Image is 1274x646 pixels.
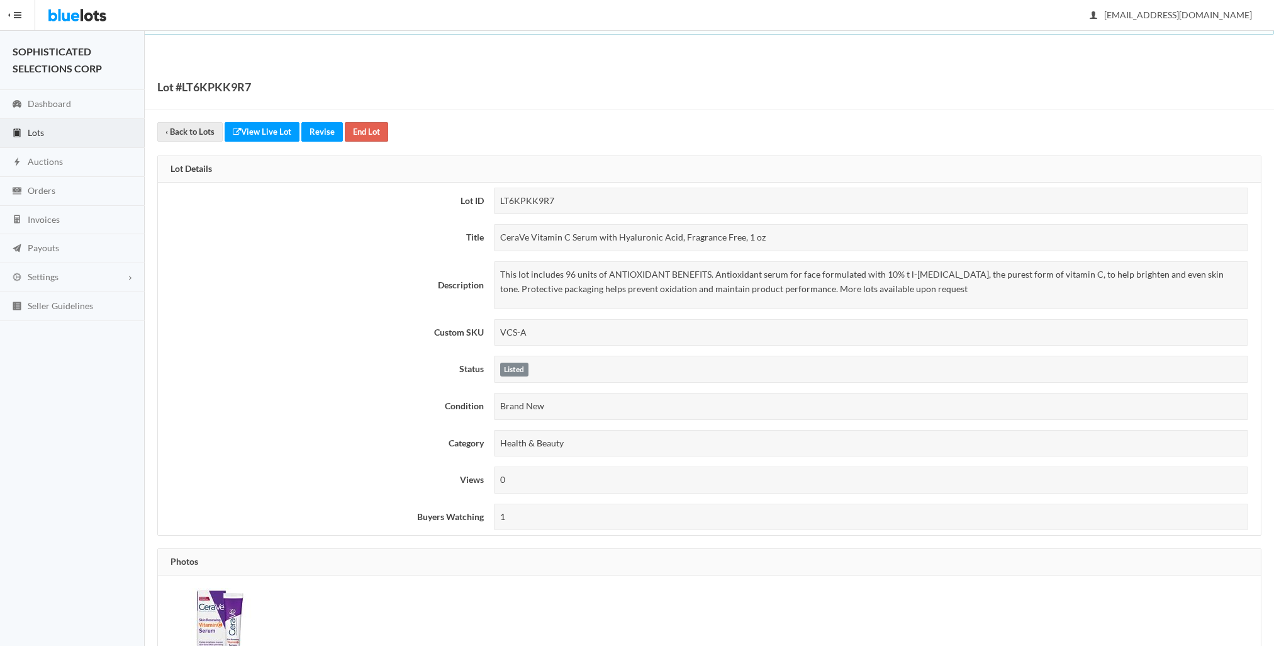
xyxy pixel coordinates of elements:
[494,319,1248,346] div: VCS-A
[494,224,1248,251] div: CeraVe Vitamin C Serum with Hyaluronic Acid, Fragrance Free, 1 oz
[11,99,23,111] ion-icon: speedometer
[494,430,1248,457] div: Health & Beauty
[158,462,489,499] th: Views
[158,351,489,388] th: Status
[11,272,23,284] ion-icon: cog
[158,219,489,256] th: Title
[301,122,343,142] a: Revise
[158,314,489,351] th: Custom SKU
[494,393,1248,420] div: Brand New
[28,300,93,311] span: Seller Guidelines
[13,45,102,74] strong: SOPHISTICATED SELECTIONS CORP
[28,185,55,196] span: Orders
[158,388,489,425] th: Condition
[11,157,23,169] ion-icon: flash
[28,127,44,138] span: Lots
[494,188,1248,215] div: LT6KPKK9R7
[494,504,1248,531] div: 1
[158,256,489,314] th: Description
[158,549,1261,575] div: Photos
[11,243,23,255] ion-icon: paper plane
[225,122,299,142] a: View Live Lot
[157,77,251,96] h1: Lot #LT6KPKK9R7
[1090,9,1252,20] span: [EMAIL_ADDRESS][DOMAIN_NAME]
[1087,10,1100,22] ion-icon: person
[11,301,23,313] ion-icon: list box
[345,122,388,142] a: End Lot
[11,128,23,140] ion-icon: clipboard
[28,156,63,167] span: Auctions
[157,122,223,142] a: ‹ Back to Lots
[494,467,1248,494] div: 0
[11,186,23,198] ion-icon: cash
[500,268,1242,296] p: This lot includes 96 units of ANTIOXIDANT BENEFITS. Antioxidant serum for face formulated with 10...
[158,499,489,536] th: Buyers Watching
[158,425,489,462] th: Category
[11,214,23,226] ion-icon: calculator
[28,214,60,225] span: Invoices
[28,242,59,253] span: Payouts
[500,363,528,377] label: Listed
[28,98,71,109] span: Dashboard
[158,183,489,220] th: Lot ID
[28,271,59,282] span: Settings
[158,156,1261,183] div: Lot Details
